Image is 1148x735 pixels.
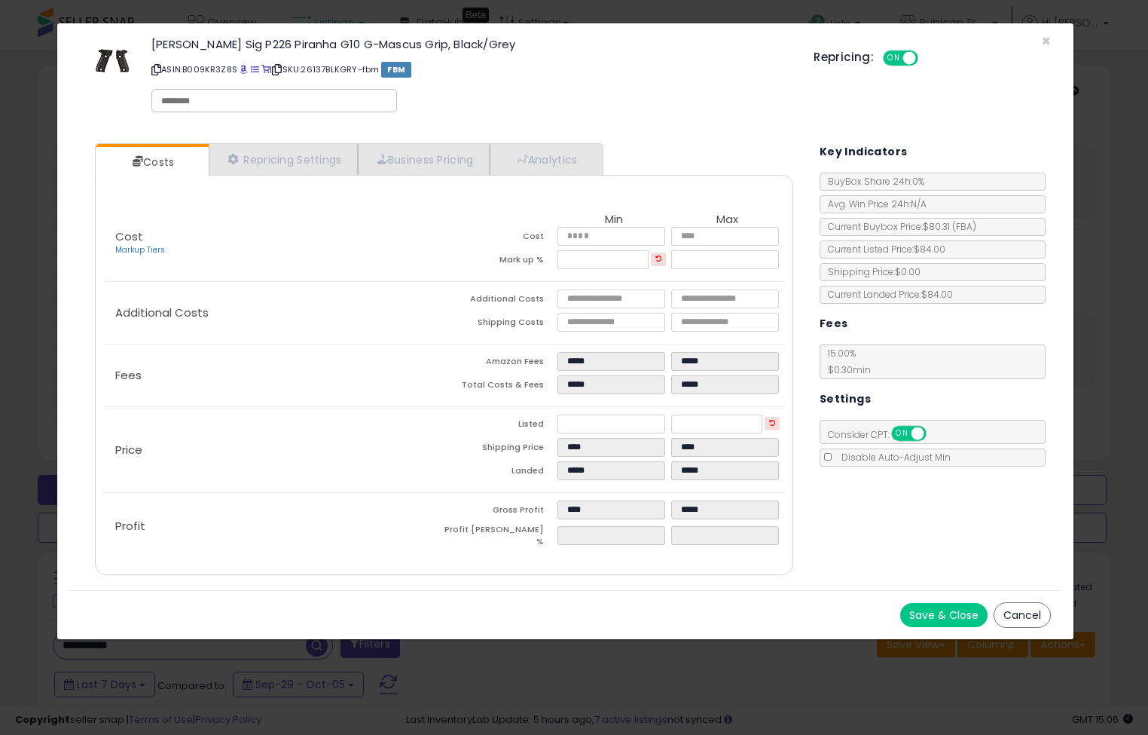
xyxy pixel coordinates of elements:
[994,602,1051,628] button: Cancel
[900,603,988,627] button: Save & Close
[444,461,557,485] td: Landed
[820,220,976,233] span: Current Buybox Price:
[91,38,136,84] img: 41Z24macorL._SL60_.jpg
[103,307,444,319] p: Additional Costs
[820,288,953,301] span: Current Landed Price: $84.00
[444,524,557,552] td: Profit [PERSON_NAME] %
[96,147,207,177] a: Costs
[820,314,848,333] h5: Fees
[381,62,411,78] span: FBM
[444,415,557,438] td: Listed
[240,63,248,75] a: BuyBox page
[557,213,671,227] th: Min
[671,213,785,227] th: Max
[444,438,557,461] td: Shipping Price
[820,198,927,210] span: Avg. Win Price 24h: N/A
[814,51,874,63] h5: Repricing:
[151,57,791,81] p: ASIN: B009KR3Z8S | SKU: 26137BLKGRY-fbm
[1041,30,1051,52] span: ×
[820,363,871,376] span: $0.30 min
[444,227,557,250] td: Cost
[444,313,557,336] td: Shipping Costs
[115,244,165,256] a: Markup Tiers
[820,142,908,161] h5: Key Indicators
[251,63,259,75] a: All offer listings
[820,265,921,278] span: Shipping Price: $0.00
[820,175,924,188] span: BuyBox Share 24h: 0%
[444,501,557,524] td: Gross Profit
[916,52,940,65] span: OFF
[444,250,557,274] td: Mark up %
[444,375,557,399] td: Total Costs & Fees
[103,444,444,456] p: Price
[820,243,945,256] span: Current Listed Price: $84.00
[103,231,444,256] p: Cost
[444,352,557,375] td: Amazon Fees
[103,369,444,381] p: Fees
[834,451,951,464] span: Disable Auto-Adjust Min
[261,63,270,75] a: Your listing only
[490,144,601,175] a: Analytics
[924,427,948,440] span: OFF
[444,289,557,313] td: Additional Costs
[358,144,490,175] a: Business Pricing
[820,347,871,376] span: 15.00 %
[923,220,976,233] span: $80.31
[209,144,358,175] a: Repricing Settings
[820,428,946,441] span: Consider CPT:
[952,220,976,233] span: ( FBA )
[884,52,903,65] span: ON
[151,38,791,50] h3: [PERSON_NAME] Sig P226 Piranha G10 G-Mascus Grip, Black/Grey
[820,390,871,409] h5: Settings
[893,427,911,440] span: ON
[103,520,444,532] p: Profit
